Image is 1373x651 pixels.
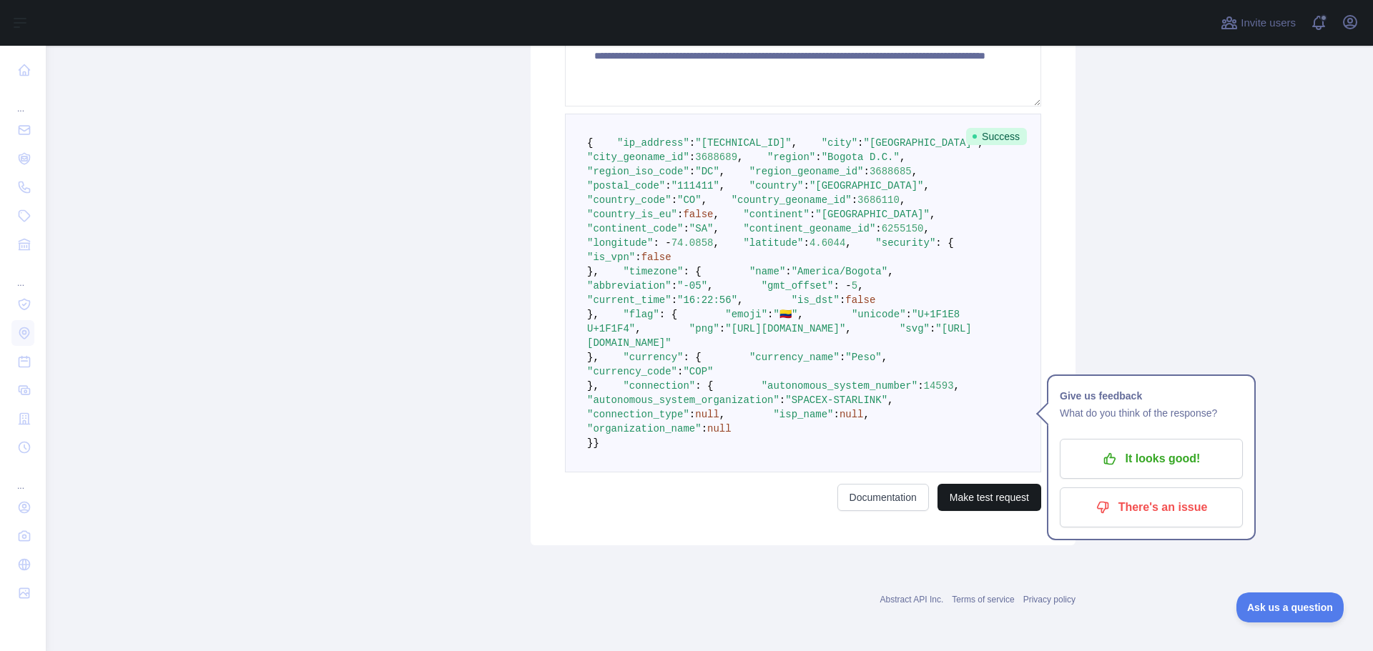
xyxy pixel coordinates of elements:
span: : { [683,352,701,363]
span: , [702,194,707,206]
span: , [845,237,851,249]
span: : [864,166,870,177]
span: "abbreviation" [587,280,671,292]
span: "SPACEX-STARLINK" [785,394,887,406]
span: "country_is_eu" [587,209,677,220]
span: , [912,166,917,177]
span: : [815,151,821,163]
span: , [882,352,887,363]
span: 14593 [924,380,954,392]
span: "is_vpn" [587,252,635,263]
span: "region_iso_code" [587,166,689,177]
span: "currency" [623,352,683,363]
span: "city_geoname_id" [587,151,689,163]
span: 5 [852,280,857,292]
span: }, [587,352,599,363]
button: Invite users [1218,11,1299,34]
span: "currency_name" [749,352,840,363]
a: Abstract API Inc. [880,595,944,605]
span: , [930,209,935,220]
span: : [689,166,695,177]
span: false [845,294,875,306]
span: , [713,223,719,234]
iframe: Toggle Customer Support [1236,592,1344,622]
p: There's an issue [1071,495,1232,520]
span: , [857,280,863,292]
a: Privacy policy [1023,595,1076,605]
span: "autonomous_system_organization" [587,394,779,406]
span: "autonomous_system_number" [762,380,917,392]
span: : [785,266,791,277]
span: : [689,409,695,420]
button: There's an issue [1060,487,1243,527]
span: }, [587,380,599,392]
span: : [930,323,935,334]
span: , [707,280,713,292]
span: : [635,252,641,263]
span: : [803,180,809,192]
span: : [840,294,845,306]
span: "[TECHNICAL_ID]" [695,137,791,149]
span: "country_code" [587,194,671,206]
span: "111411" [671,180,719,192]
span: , [924,223,930,234]
span: "security" [875,237,935,249]
span: 3688685 [870,166,912,177]
span: : [767,309,773,320]
span: : [779,394,785,406]
span: } [587,437,593,449]
span: "organization_name" [587,423,702,434]
span: : [689,137,695,149]
span: : - [653,237,671,249]
span: : [906,309,912,320]
span: "timezone" [623,266,683,277]
span: , [713,209,719,220]
span: Invite users [1241,15,1296,31]
span: "country_geoname_id" [732,194,852,206]
span: , [954,380,960,392]
span: "CO" [677,194,702,206]
span: "16:22:56" [677,294,737,306]
span: : { [695,380,713,392]
span: "longitude" [587,237,653,249]
span: null [695,409,719,420]
h1: Give us feedback [1060,387,1243,404]
span: null [840,409,864,420]
span: : [665,180,671,192]
span: : { [935,237,953,249]
span: , [887,394,893,406]
span: 6255150 [882,223,924,234]
span: , [864,409,870,420]
span: "png" [689,323,719,334]
span: Success [966,128,1027,145]
span: : [840,352,845,363]
span: : { [683,266,701,277]
span: "name" [749,266,785,277]
span: : [875,223,881,234]
span: , [719,166,725,177]
span: "is_dst" [792,294,840,306]
div: ... [11,463,34,492]
span: , [887,266,893,277]
span: 3688689 [695,151,737,163]
span: : [677,366,683,377]
span: "COP" [683,366,713,377]
span: : [809,209,815,220]
span: "region_geoname_id" [749,166,864,177]
span: "city" [822,137,857,149]
span: "[GEOGRAPHIC_DATA]" [815,209,930,220]
span: : [671,194,677,206]
span: "gmt_offset" [762,280,834,292]
span: "connection" [623,380,695,392]
span: : [683,223,689,234]
span: } [593,437,599,449]
span: "isp_name" [773,409,833,420]
span: , [900,194,905,206]
span: "continent" [743,209,809,220]
span: : [833,409,839,420]
span: "SA" [689,223,714,234]
span: "continent_geoname_id" [743,223,875,234]
span: "emoji" [725,309,767,320]
span: null [707,423,732,434]
button: It looks good! [1060,439,1243,479]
